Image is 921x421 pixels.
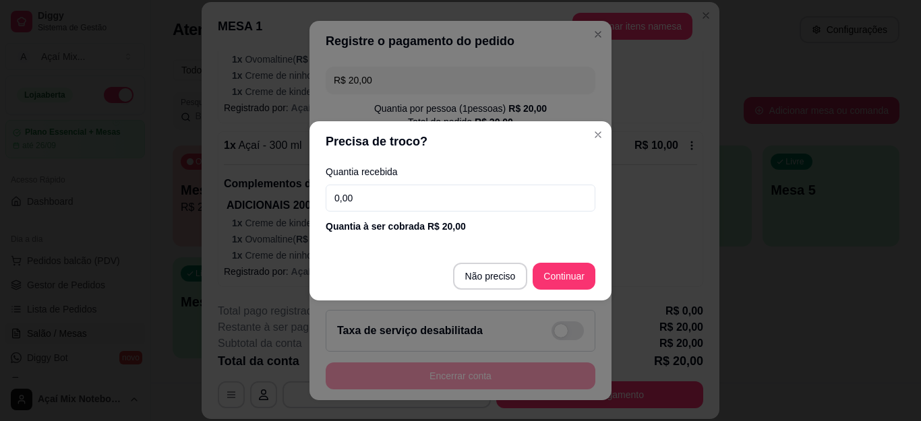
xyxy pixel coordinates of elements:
header: Precisa de troco? [309,121,612,162]
div: Quantia à ser cobrada R$ 20,00 [326,220,595,233]
button: Não preciso [453,263,528,290]
label: Quantia recebida [326,167,595,176]
button: Continuar [533,263,595,290]
button: Close [587,124,609,145]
